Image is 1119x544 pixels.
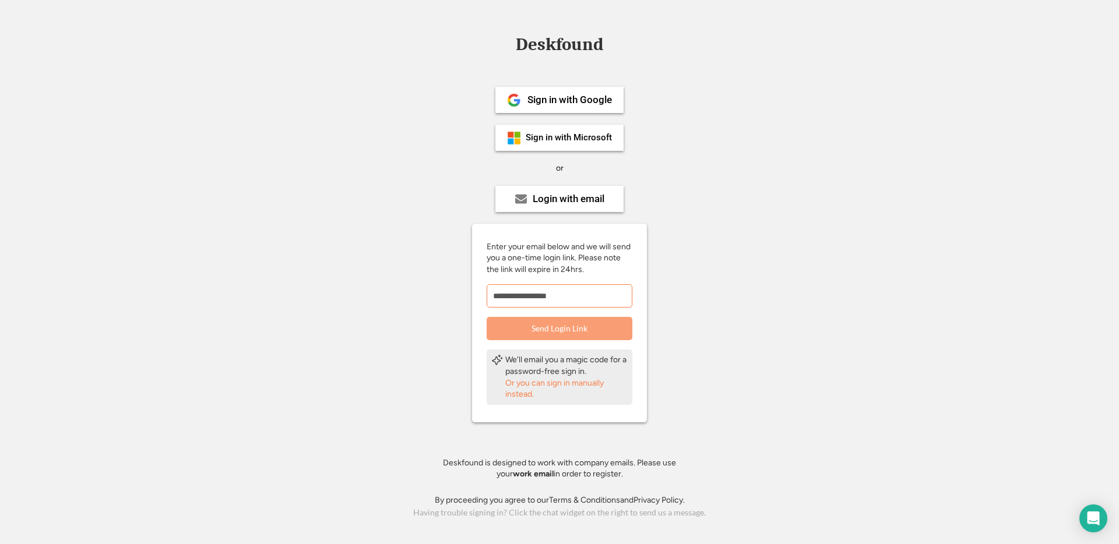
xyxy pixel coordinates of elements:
[533,194,604,204] div: Login with email
[487,317,632,340] button: Send Login Link
[507,131,521,145] img: ms-symbollockup_mssymbol_19.png
[507,93,521,107] img: 1024px-Google__G__Logo.svg.png
[634,495,685,505] a: Privacy Policy.
[556,163,564,174] div: or
[527,95,612,105] div: Sign in with Google
[549,495,620,505] a: Terms & Conditions
[1079,504,1107,532] div: Open Intercom Messenger
[428,457,691,480] div: Deskfound is designed to work with company emails. Please use your in order to register.
[487,241,632,275] div: Enter your email below and we will send you a one-time login link. Please note the link will expi...
[513,469,554,479] strong: work email
[505,354,628,377] div: We'll email you a magic code for a password-free sign in.
[435,494,685,506] div: By proceeding you agree to our and
[510,36,609,54] div: Deskfound
[505,377,628,400] div: Or you can sign in manually instead.
[526,133,612,142] div: Sign in with Microsoft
